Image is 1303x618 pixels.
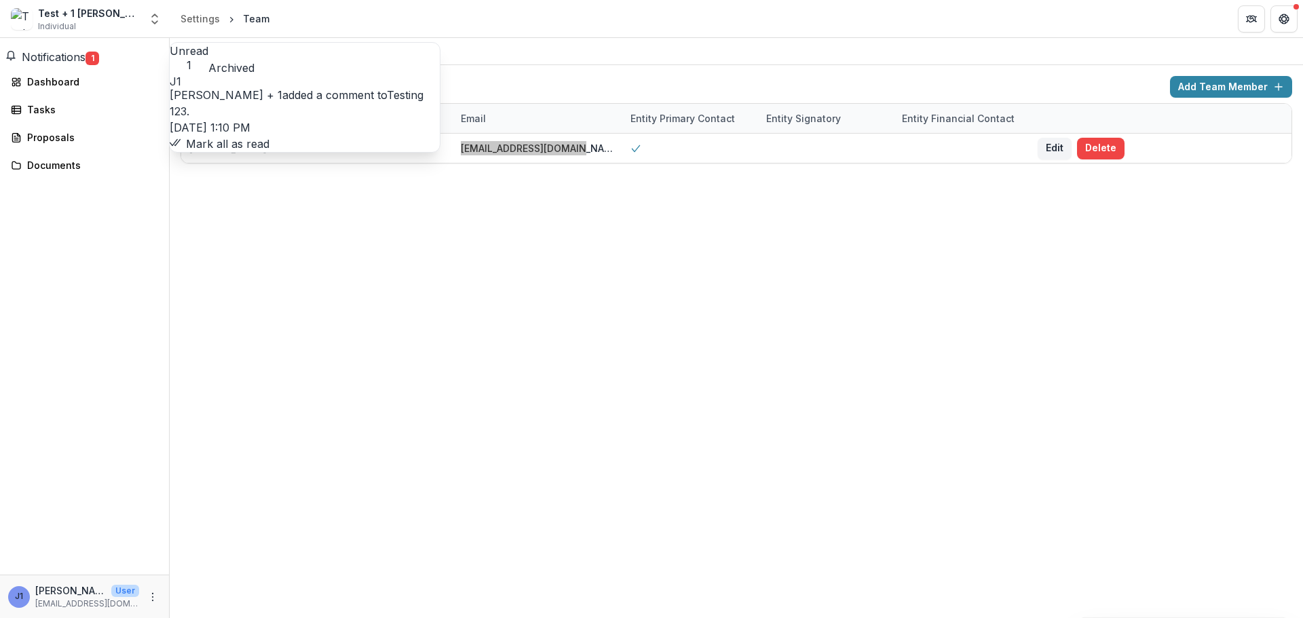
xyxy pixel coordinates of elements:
[622,104,758,133] div: Entity Primary Contact
[894,104,1030,133] div: Entity Financial Contact
[170,76,440,87] div: John Howe + 1
[27,158,153,172] div: Documents
[243,12,269,26] div: Team
[453,104,622,133] div: Email
[5,49,99,65] button: Notifications1
[170,43,208,72] button: Unread
[1077,138,1125,159] button: Delete
[27,130,153,144] div: Proposals
[5,126,164,149] a: Proposals
[170,88,282,102] span: [PERSON_NAME] + 1
[175,9,225,28] a: Settings
[170,59,208,72] span: 1
[22,50,86,64] span: Notifications
[175,9,275,28] nav: breadcrumb
[145,589,161,605] button: More
[208,60,254,76] button: Archived
[35,583,106,598] p: [PERSON_NAME] + 1
[461,141,614,155] div: [EMAIL_ADDRESS][DOMAIN_NAME]
[181,12,220,26] div: Settings
[170,136,269,152] button: Mark all as read
[181,38,229,64] a: General
[5,154,164,176] a: Documents
[278,41,358,60] div: Authentication
[758,111,849,125] div: Entity Signatory
[5,71,164,93] a: Dashboard
[235,38,272,64] a: Team
[38,20,76,33] span: Individual
[170,119,440,136] p: [DATE] 1:10 PM
[5,98,164,121] a: Tasks
[27,75,153,89] div: Dashboard
[278,38,358,64] a: Authentication
[1270,5,1298,33] button: Get Help
[1238,5,1265,33] button: Partners
[235,41,272,60] div: Team
[86,52,99,65] span: 1
[38,6,140,20] div: Test + 1 [PERSON_NAME]
[1170,76,1292,98] button: Add Team Member
[35,598,139,610] p: [EMAIL_ADDRESS][DOMAIN_NAME]
[1038,138,1072,159] button: Edit
[15,592,23,601] div: John Howe + 1
[27,102,153,117] div: Tasks
[894,111,1023,125] div: Entity Financial Contact
[453,111,494,125] div: Email
[758,104,894,133] div: Entity Signatory
[145,5,164,33] button: Open entity switcher
[11,8,33,30] img: Test + 1 John Howe
[622,111,743,125] div: Entity Primary Contact
[111,585,139,597] p: User
[181,41,229,60] div: General
[170,87,440,119] p: added a comment to .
